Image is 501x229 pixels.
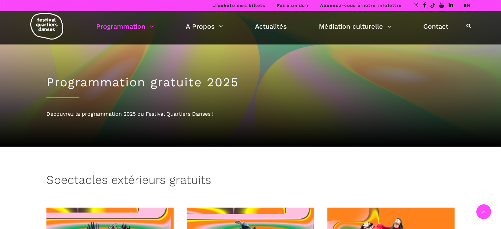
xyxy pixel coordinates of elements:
h1: Programmation gratuite 2025 [46,75,455,90]
a: Abonnez-vous à notre infolettre [320,3,402,8]
img: logo-fqd-med [30,13,63,40]
a: A Propos [186,21,223,32]
a: Médiation culturelle [319,21,392,32]
a: Contact [423,21,448,32]
h3: Spectacles extérieurs gratuits [46,173,211,189]
a: Faire un don [277,3,308,8]
div: Découvrez la programmation 2025 du Festival Quartiers Danses ! [46,110,455,118]
a: EN [464,3,471,8]
a: Actualités [255,21,287,32]
a: Programmation [96,21,154,32]
a: J’achète mes billets [213,3,265,8]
